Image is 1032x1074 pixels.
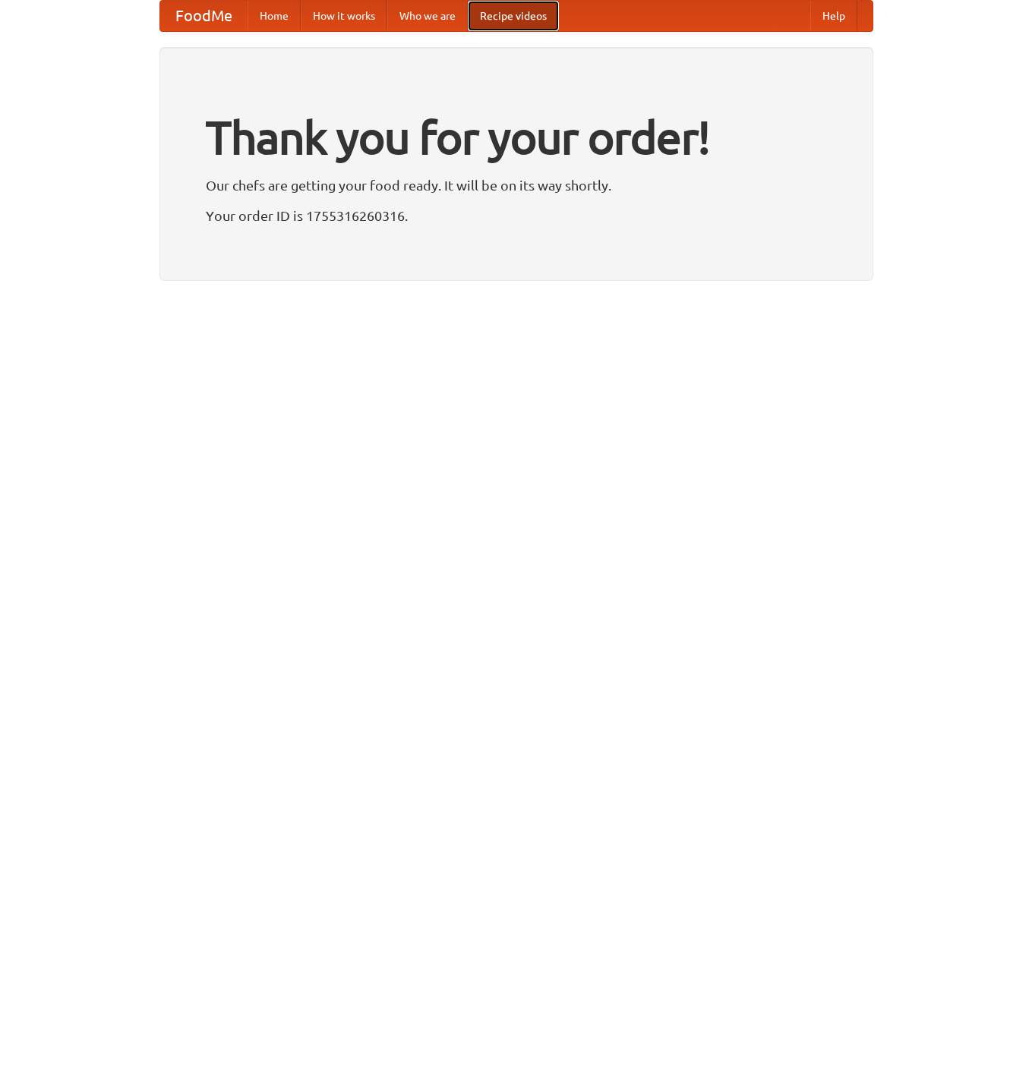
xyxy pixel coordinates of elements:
[301,1,387,31] a: How it works
[468,1,559,31] a: Recipe videos
[206,101,827,174] h1: Thank you for your order!
[160,1,248,31] a: FoodMe
[206,204,827,227] p: Your order ID is 1755316260316.
[387,1,468,31] a: Who we are
[810,1,857,31] a: Help
[206,174,827,197] p: Our chefs are getting your food ready. It will be on its way shortly.
[248,1,301,31] a: Home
